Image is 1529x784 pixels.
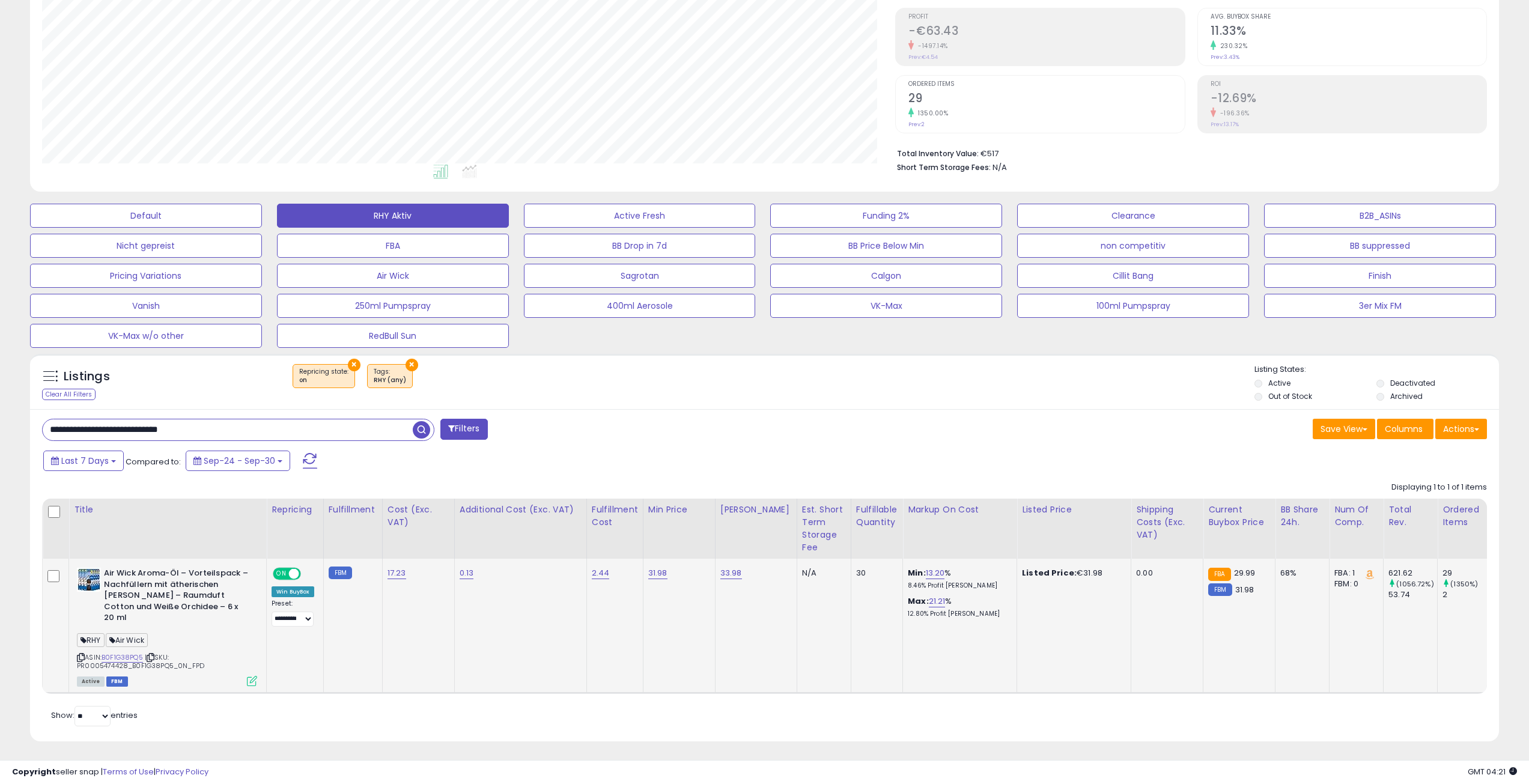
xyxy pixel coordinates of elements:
[592,503,638,529] div: Fulfillment Cost
[406,359,418,371] button: ×
[42,389,96,400] div: Clear All Filters
[277,204,509,228] button: RHY Aktiv
[12,766,56,777] strong: Copyright
[77,568,257,685] div: ASIN:
[1211,53,1239,61] small: Prev: 3.43%
[272,600,314,627] div: Preset:
[897,148,979,159] b: Total Inventory Value:
[1377,419,1433,439] button: Columns
[897,145,1478,160] li: €517
[1388,503,1432,529] div: Total Rev.
[30,294,262,318] button: Vanish
[77,633,105,647] span: RHY
[914,41,948,50] small: -1497.14%
[1442,589,1491,600] div: 2
[1435,419,1487,439] button: Actions
[908,610,1008,618] p: 12.80% Profit [PERSON_NAME]
[277,234,509,258] button: FBA
[1388,589,1437,600] div: 53.74
[1022,568,1122,579] div: €31.98
[1211,81,1486,88] span: ROI
[1264,234,1496,258] button: BB suppressed
[908,567,926,579] b: Min:
[1234,567,1256,579] span: 29.99
[1211,121,1239,128] small: Prev: 13.17%
[30,234,262,258] button: Nicht gepreist
[272,503,318,516] div: Repricing
[299,569,318,579] span: OFF
[1268,391,1312,401] label: Out of Stock
[1268,378,1290,388] label: Active
[1216,109,1250,118] small: -196.36%
[648,503,710,516] div: Min Price
[1391,482,1487,493] div: Displaying 1 to 1 of 1 items
[908,121,925,128] small: Prev: 2
[51,710,138,721] span: Show: entries
[524,294,756,318] button: 400ml Aerosole
[77,652,204,670] span: | SKU: PR0005474428_B0F1G38PQ5_0N_FPD
[277,264,509,288] button: Air Wick
[277,294,509,318] button: 250ml Pumpspray
[648,567,667,579] a: 31.98
[204,455,275,467] span: Sep-24 - Sep-30
[77,676,105,687] span: All listings currently available for purchase on Amazon
[460,567,474,579] a: 0.13
[106,676,128,687] span: FBM
[908,14,1184,20] span: Profit
[908,81,1184,88] span: Ordered Items
[908,568,1008,590] div: %
[1264,294,1496,318] button: 3er Mix FM
[30,204,262,228] button: Default
[77,568,101,592] img: 51cg3zsaVIL._SL40_.jpg
[856,568,893,579] div: 30
[1450,579,1478,589] small: (1350%)
[64,368,110,385] h5: Listings
[770,264,1002,288] button: Calgon
[1334,579,1374,589] div: FBM: 0
[1390,378,1435,388] label: Deactivated
[104,568,250,627] b: Air Wick Aroma-Öl – Vorteilspack – Nachfüllern mit ätherischen [PERSON_NAME] – Raumduft Cotton un...
[12,767,208,778] div: seller snap | |
[908,53,938,61] small: Prev: €4.54
[1334,568,1374,579] div: FBA: 1
[1208,503,1270,529] div: Current Buybox Price
[524,264,756,288] button: Sagrotan
[1385,423,1423,435] span: Columns
[1468,766,1517,777] span: 2025-10-8 04:21 GMT
[348,359,360,371] button: ×
[1208,583,1232,596] small: FBM
[908,503,1012,516] div: Markup on Cost
[802,568,842,579] div: N/A
[720,567,742,579] a: 33.98
[1264,264,1496,288] button: Finish
[1211,91,1486,108] h2: -12.69%
[1388,568,1437,579] div: 621.62
[1334,503,1378,529] div: Num of Comp.
[908,24,1184,40] h2: -€63.43
[186,451,290,471] button: Sep-24 - Sep-30
[1313,419,1375,439] button: Save View
[329,567,352,579] small: FBM
[524,204,756,228] button: Active Fresh
[388,503,449,529] div: Cost (Exc. VAT)
[1211,24,1486,40] h2: 11.33%
[592,567,610,579] a: 2.44
[908,582,1008,590] p: 8.46% Profit [PERSON_NAME]
[106,633,148,647] span: Air Wick
[43,451,124,471] button: Last 7 Days
[908,596,1008,618] div: %
[770,234,1002,258] button: BB Price Below Min
[1017,294,1249,318] button: 100ml Pumpspray
[1264,204,1496,228] button: B2B_ASINs
[1254,364,1499,375] p: Listing States:
[374,367,406,385] span: Tags :
[1022,503,1126,516] div: Listed Price
[74,503,261,516] div: Title
[103,766,154,777] a: Terms of Use
[856,503,898,529] div: Fulfillable Quantity
[30,324,262,348] button: VK-Max w/o other
[914,109,948,118] small: 1350.00%
[388,567,406,579] a: 17.23
[1211,14,1486,20] span: Avg. Buybox Share
[299,367,348,385] span: Repricing state :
